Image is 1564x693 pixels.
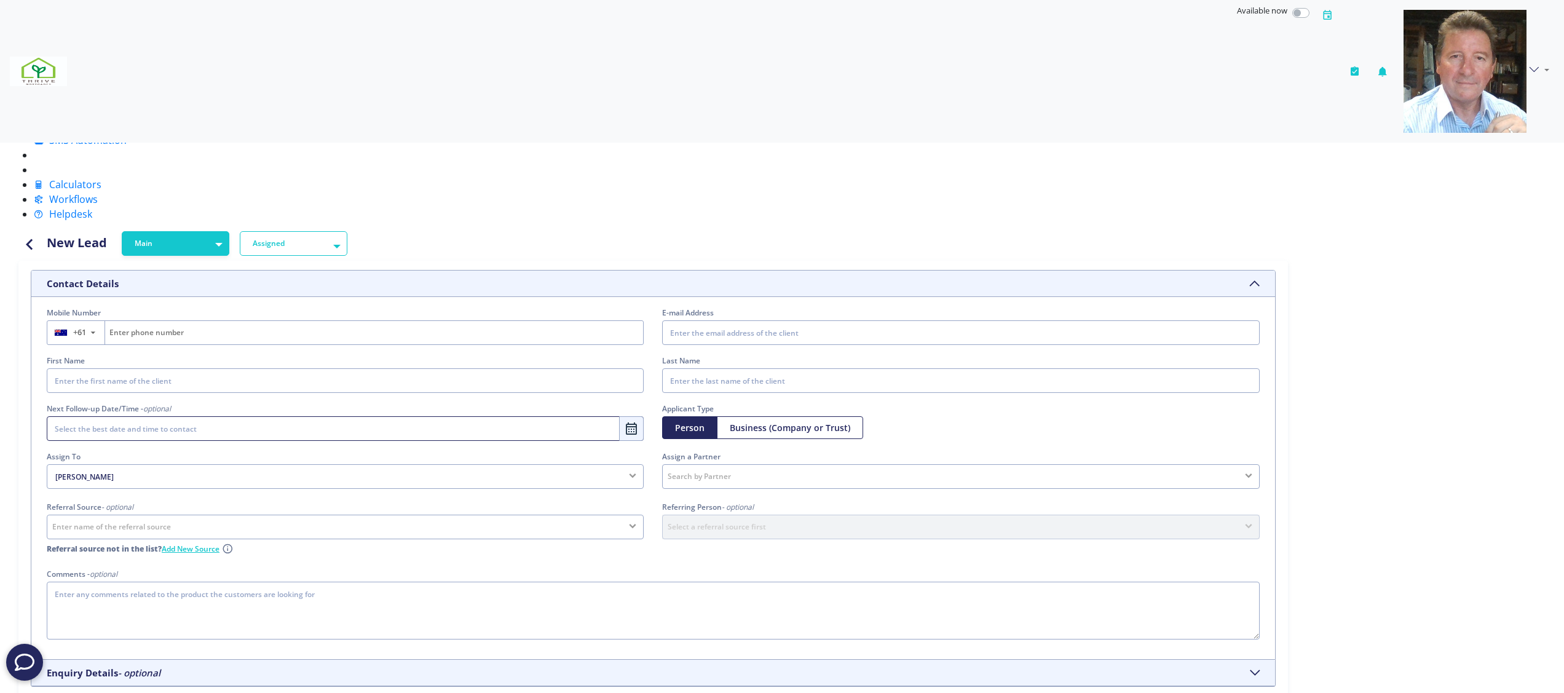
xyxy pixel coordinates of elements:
i: Note: Use Referral Portal to add a complete referrer profile. [222,543,233,556]
b: Referral source not in the list? [47,543,162,555]
img: 7ef6f553-fa6a-4c30-bc82-24974be04ac6-637908507574932421.png [10,57,67,86]
span: ▼ [89,330,100,336]
label: Last Name [662,355,1259,366]
span: [PERSON_NAME] [52,471,618,483]
h4: New Lead [47,234,107,252]
button: Person [662,416,717,439]
img: 05ee49a5-7a20-4666-9e8c-f1b57a6951a1-637908577730117354.png [1404,10,1526,133]
a: Add New Source [162,543,219,555]
label: Mobile Number [47,307,644,319]
label: Applicant Type [662,403,1259,414]
span: Enter name of the referral source [52,521,171,533]
a: Calculators [34,178,101,191]
button: Main [122,231,229,256]
i: - optional [101,502,133,512]
input: Enter the first name of the client [47,368,644,393]
span: Available now [1237,5,1287,16]
a: Workflows [34,192,98,206]
input: Enter phone number [105,321,644,344]
label: First Name [47,355,644,366]
label: Comments - [47,568,117,580]
h5: Contact Details [47,278,119,289]
a: Helpdesk [34,207,92,221]
legend: Assign a Partner [662,451,1259,462]
i: optional [143,403,171,414]
button: Business (Company or Trust) [717,416,863,439]
i: - optional [118,667,160,679]
span: Helpdesk [49,207,92,221]
span: Calculators [49,178,101,191]
input: Enter the last name of the client [662,368,1259,393]
i: - optional [722,502,754,512]
label: Referring Person [662,501,754,513]
input: Select the best date and time to contact [47,416,644,441]
button: Assigned [240,231,347,256]
span: +61 [73,327,86,338]
span: Search by Partner [668,471,731,482]
legend: Assign To [47,451,644,462]
h5: Enquiry Details [47,667,160,678]
span: Workflows [49,192,98,206]
input: Enter the email address of the client [662,320,1259,345]
label: Referral Source [47,501,133,513]
label: Next Follow-up Date/Time - [47,403,171,414]
i: optional [90,569,117,579]
label: E-mail Address [662,307,1259,319]
a: SMS Automation [34,133,127,147]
